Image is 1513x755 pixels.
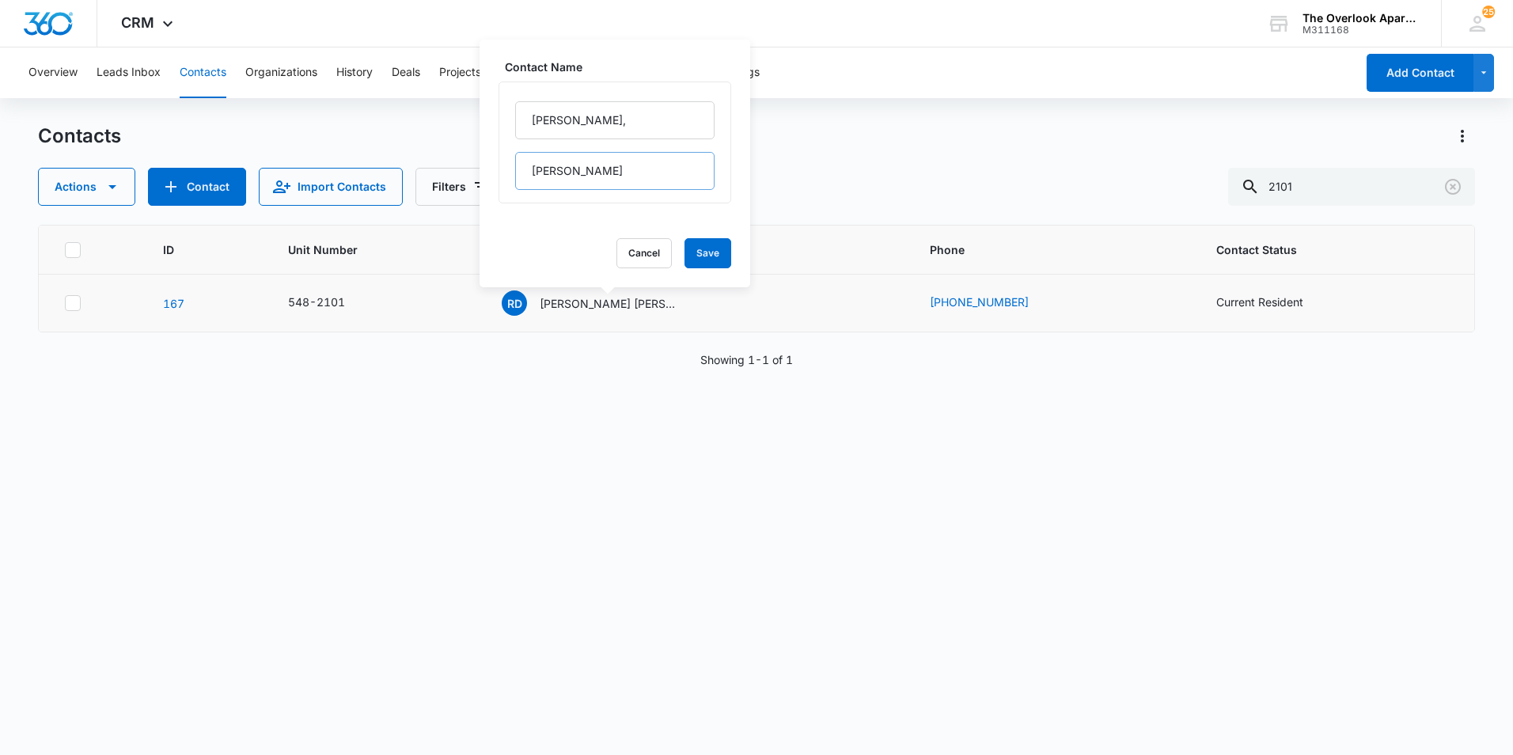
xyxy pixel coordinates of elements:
[288,294,345,310] div: 548-2101
[148,168,246,206] button: Add Contact
[163,241,227,258] span: ID
[288,241,464,258] span: Unit Number
[1216,241,1426,258] span: Contact Status
[616,238,672,268] button: Cancel
[180,47,226,98] button: Contacts
[288,294,374,313] div: Unit Number - 548-2101 - Select to Edit Field
[502,290,711,316] div: Contact Name - Ronald D. Cross, James Michael Martin - Select to Edit Field
[515,101,715,139] input: First Name
[502,290,527,316] span: RD
[336,47,373,98] button: History
[259,168,403,206] button: Import Contacts
[930,294,1057,313] div: Phone - (720) 648-9165 - Select to Edit Field
[38,168,135,206] button: Actions
[930,294,1029,310] a: [PHONE_NUMBER]
[163,297,184,310] a: Navigate to contact details page for Ronald D. Cross, James Michael Martin
[1440,174,1466,199] button: Clear
[245,47,317,98] button: Organizations
[1303,12,1418,25] div: account name
[515,152,715,190] input: Last Name
[121,14,154,31] span: CRM
[415,168,505,206] button: Filters
[540,295,682,312] p: [PERSON_NAME] [PERSON_NAME] [PERSON_NAME]
[1228,168,1475,206] input: Search Contacts
[1482,6,1495,18] span: 25
[1303,25,1418,36] div: account id
[1216,294,1332,313] div: Contact Status - Current Resident - Select to Edit Field
[505,59,738,75] label: Contact Name
[439,47,481,98] button: Projects
[97,47,161,98] button: Leads Inbox
[38,124,121,148] h1: Contacts
[1216,294,1303,310] div: Current Resident
[1367,54,1473,92] button: Add Contact
[392,47,420,98] button: Deals
[1450,123,1475,149] button: Actions
[930,241,1155,258] span: Phone
[684,238,731,268] button: Save
[700,351,793,368] p: Showing 1-1 of 1
[28,47,78,98] button: Overview
[1482,6,1495,18] div: notifications count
